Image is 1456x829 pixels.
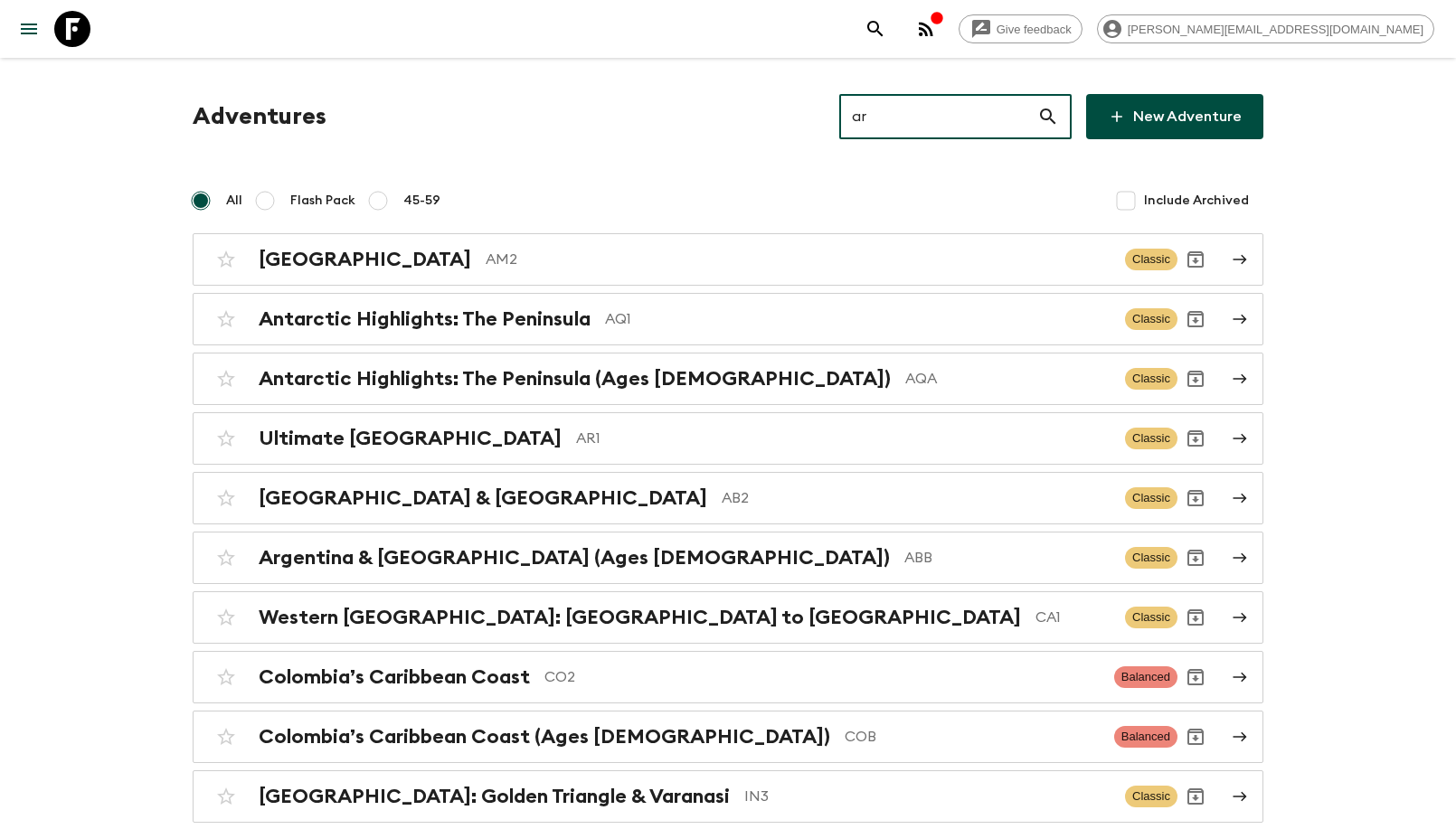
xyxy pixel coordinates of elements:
[193,532,1263,584] a: Argentina & [GEOGRAPHIC_DATA] (Ages [DEMOGRAPHIC_DATA])ABBClassicArchive
[193,472,1263,524] a: [GEOGRAPHIC_DATA] & [GEOGRAPHIC_DATA]AB2ClassicArchive
[1177,659,1214,695] button: Archive
[1125,308,1177,330] span: Classic
[1125,547,1177,569] span: Classic
[259,665,530,689] h2: Colombia’s Caribbean Coast
[576,428,1111,449] p: AR1
[1177,241,1214,278] button: Archive
[259,725,830,749] h2: Colombia’s Caribbean Coast (Ages [DEMOGRAPHIC_DATA])
[905,368,1111,390] p: AQA
[11,11,47,47] button: menu
[193,233,1263,286] a: [GEOGRAPHIC_DATA]AM2ClassicArchive
[259,367,891,391] h2: Antarctic Highlights: The Peninsula (Ages [DEMOGRAPHIC_DATA])
[193,711,1263,763] a: Colombia’s Caribbean Coast (Ages [DEMOGRAPHIC_DATA])COBBalancedArchive
[1177,301,1214,337] button: Archive
[839,91,1037,142] input: e.g. AR1, Argentina
[1125,249,1177,270] span: Classic
[486,249,1111,270] p: AM2
[193,651,1263,703] a: Colombia’s Caribbean CoastCO2BalancedArchive
[259,606,1021,629] h2: Western [GEOGRAPHIC_DATA]: [GEOGRAPHIC_DATA] to [GEOGRAPHIC_DATA]
[259,427,562,450] h2: Ultimate [GEOGRAPHIC_DATA]
[544,666,1100,688] p: CO2
[193,353,1263,405] a: Antarctic Highlights: The Peninsula (Ages [DEMOGRAPHIC_DATA])AQAClassicArchive
[959,14,1083,43] a: Give feedback
[1125,487,1177,509] span: Classic
[1177,480,1214,516] button: Archive
[259,248,471,271] h2: [GEOGRAPHIC_DATA]
[403,192,440,210] span: 45-59
[1097,14,1434,43] div: [PERSON_NAME][EMAIL_ADDRESS][DOMAIN_NAME]
[1177,719,1214,755] button: Archive
[259,486,707,510] h2: [GEOGRAPHIC_DATA] & [GEOGRAPHIC_DATA]
[193,412,1263,465] a: Ultimate [GEOGRAPHIC_DATA]AR1ClassicArchive
[845,726,1100,748] p: COB
[1035,607,1111,628] p: CA1
[1086,94,1263,139] a: New Adventure
[1177,778,1214,815] button: Archive
[1125,368,1177,390] span: Classic
[1125,607,1177,628] span: Classic
[1177,420,1214,457] button: Archive
[193,293,1263,345] a: Antarctic Highlights: The PeninsulaAQ1ClassicArchive
[1144,192,1249,210] span: Include Archived
[904,547,1111,569] p: ABB
[226,192,242,210] span: All
[605,308,1111,330] p: AQ1
[1114,666,1177,688] span: Balanced
[1177,361,1214,397] button: Archive
[1125,786,1177,807] span: Classic
[722,487,1111,509] p: AB2
[857,11,893,47] button: search adventures
[193,591,1263,644] a: Western [GEOGRAPHIC_DATA]: [GEOGRAPHIC_DATA] to [GEOGRAPHIC_DATA]CA1ClassicArchive
[1177,540,1214,576] button: Archive
[987,23,1082,36] span: Give feedback
[1177,599,1214,636] button: Archive
[259,785,730,808] h2: [GEOGRAPHIC_DATA]: Golden Triangle & Varanasi
[744,786,1111,807] p: IN3
[1125,428,1177,449] span: Classic
[259,546,890,570] h2: Argentina & [GEOGRAPHIC_DATA] (Ages [DEMOGRAPHIC_DATA])
[193,99,326,135] h1: Adventures
[193,770,1263,823] a: [GEOGRAPHIC_DATA]: Golden Triangle & VaranasiIN3ClassicArchive
[290,192,355,210] span: Flash Pack
[1114,726,1177,748] span: Balanced
[259,307,591,331] h2: Antarctic Highlights: The Peninsula
[1118,23,1433,36] span: [PERSON_NAME][EMAIL_ADDRESS][DOMAIN_NAME]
